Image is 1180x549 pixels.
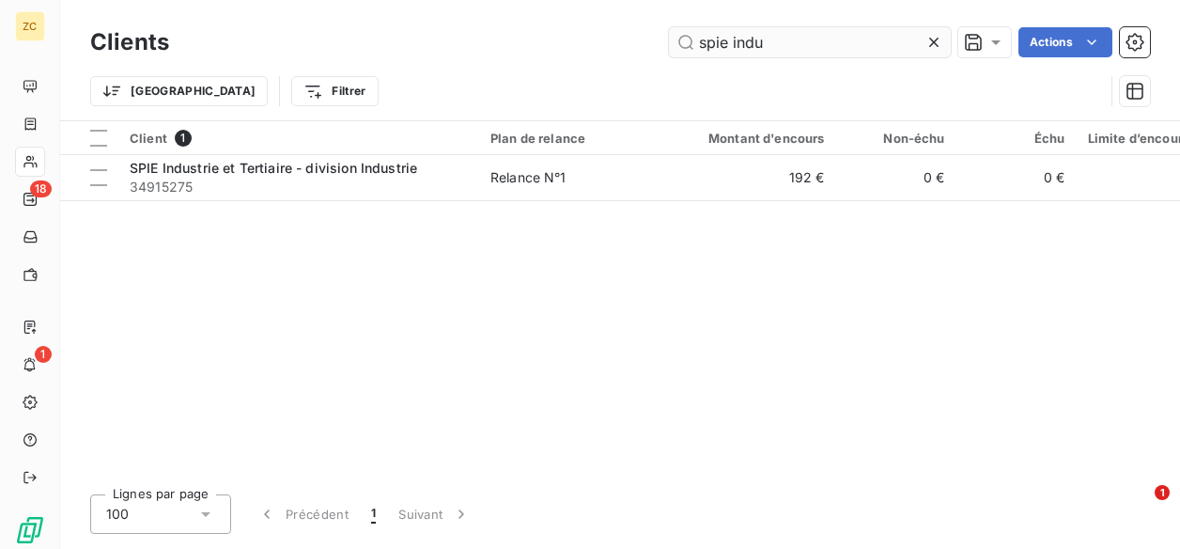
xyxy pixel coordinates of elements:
span: SPIE Industrie et Tertiaire - division Industrie [130,160,417,176]
input: Rechercher [669,27,951,57]
td: 192 € [675,155,836,200]
div: Relance N°1 [490,168,567,187]
span: 34915275 [130,178,468,196]
h3: Clients [90,25,169,59]
iframe: Intercom live chat [1116,485,1161,530]
div: Plan de relance [490,131,663,146]
div: Non-échu [847,131,945,146]
span: 100 [106,505,129,524]
img: Logo LeanPay [15,515,45,545]
span: 1 [175,130,192,147]
button: Suivant [387,494,482,534]
span: Client [130,131,167,146]
button: [GEOGRAPHIC_DATA] [90,76,268,106]
span: 1 [371,505,376,524]
button: Filtrer [291,76,378,106]
td: 0 € [836,155,956,200]
div: ZC [15,11,45,41]
button: Actions [1018,27,1112,57]
div: Échu [968,131,1065,146]
span: 1 [1155,485,1170,500]
span: 1 [35,346,52,363]
button: Précédent [246,494,360,534]
div: Montant d'encours [686,131,825,146]
span: 18 [30,180,52,197]
button: 1 [360,494,387,534]
td: 0 € [956,155,1077,200]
